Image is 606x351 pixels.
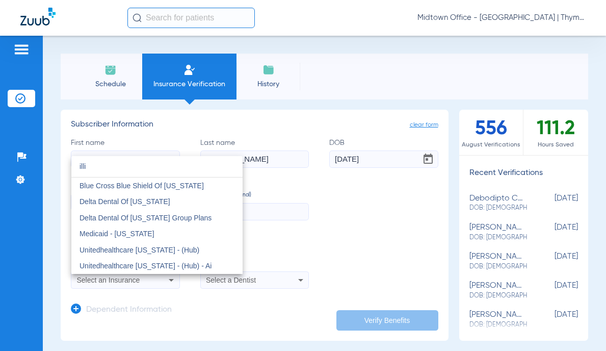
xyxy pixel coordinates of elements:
[555,302,606,351] iframe: Chat Widget
[80,230,154,238] span: Medicaid - [US_STATE]
[80,262,212,270] span: Unitedhealthcare [US_STATE] - (Hub) - Ai
[80,197,170,206] span: Delta Dental Of [US_STATE]
[71,156,243,177] input: dropdown search
[80,214,212,222] span: Delta Dental Of [US_STATE] Group Plans
[80,246,199,254] span: Unitedhealthcare [US_STATE] - (Hub)
[80,182,204,190] span: Blue Cross Blue Shield Of [US_STATE]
